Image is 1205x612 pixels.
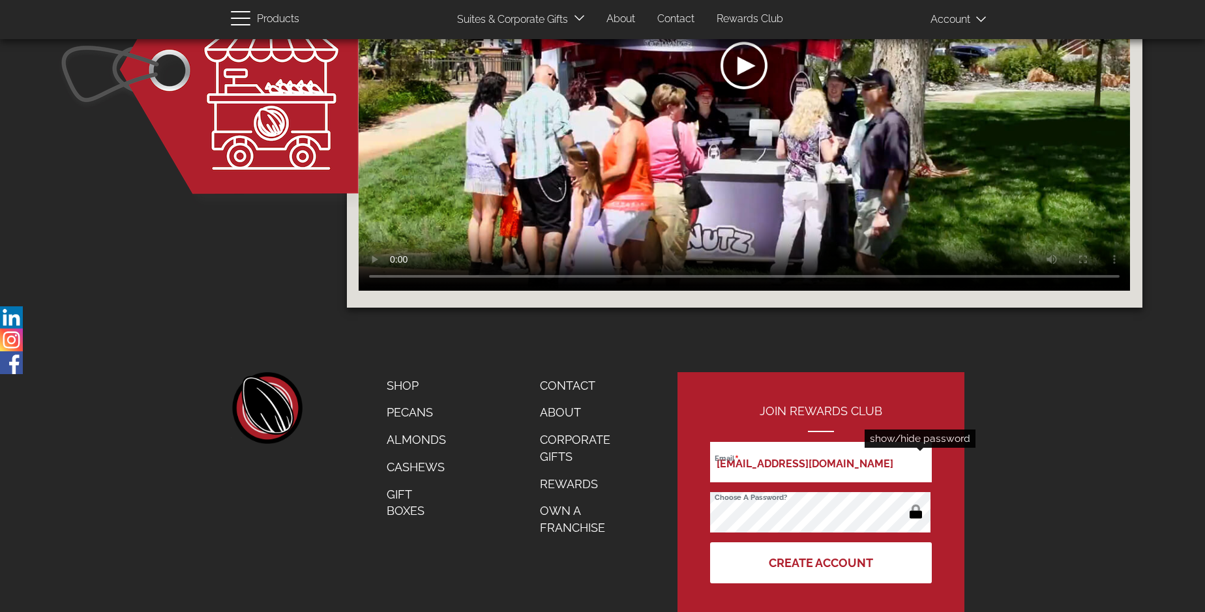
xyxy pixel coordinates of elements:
[647,7,704,32] a: Contact
[597,7,645,32] a: About
[377,481,456,525] a: Gift Boxes
[530,497,636,541] a: Own a Franchise
[865,430,975,448] div: show/hide password
[710,405,932,432] h2: Join Rewards Club
[447,7,572,33] a: Suites & Corporate Gifts
[530,399,636,426] a: About
[530,471,636,498] a: Rewards
[257,10,299,29] span: Products
[377,372,456,400] a: Shop
[377,426,456,454] a: Almonds
[530,426,636,470] a: Corporate Gifts
[710,442,932,482] input: Email
[377,454,456,481] a: Cashews
[377,399,456,426] a: Pecans
[231,372,303,444] a: home
[710,542,932,583] button: Create Account
[707,7,793,32] a: Rewards Club
[530,372,636,400] a: Contact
